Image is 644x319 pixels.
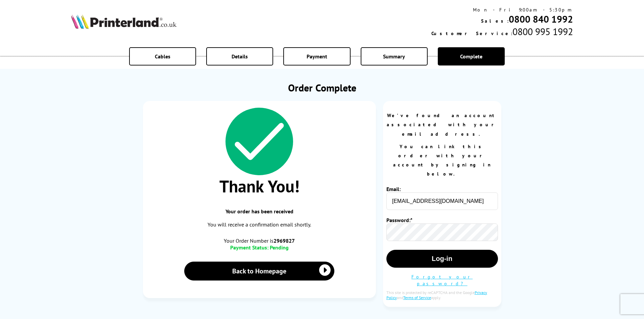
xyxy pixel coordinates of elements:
b: 2969827 [273,237,295,244]
a: 0800 840 1992 [509,13,573,25]
span: Payment Status: [230,244,268,251]
span: Customer Service: [431,30,512,36]
span: Sales: [481,18,509,24]
span: Cables [155,53,170,60]
button: Log-in [386,250,498,268]
a: Terms of Service [403,295,431,300]
span: Summary [383,53,405,60]
span: Thank You! [150,175,369,197]
span: Payment [307,53,327,60]
h1: Order Complete [143,81,501,94]
label: Password:* [386,217,414,223]
a: Back to Homepage [184,262,335,281]
span: Your Order Number is [150,237,369,244]
span: Complete [460,53,482,60]
p: You will receive a confirmation email shortly. [150,220,369,229]
div: This site is protected by reCAPTCHA and the Google and apply. [386,290,498,300]
p: You can link this order with your account by signing in below. [386,142,498,179]
span: 0800 995 1992 [512,25,573,38]
a: Privacy Policy [386,290,487,300]
p: We've found an account associated with your email address. [386,111,498,139]
span: Details [232,53,248,60]
a: Forgot your password? [411,274,473,287]
span: Pending [270,244,289,251]
span: Your order has been received [150,208,369,215]
div: Mon - Fri 9:00am - 5:30pm [431,7,573,13]
label: Email: [386,186,414,192]
img: Printerland Logo [71,14,176,29]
